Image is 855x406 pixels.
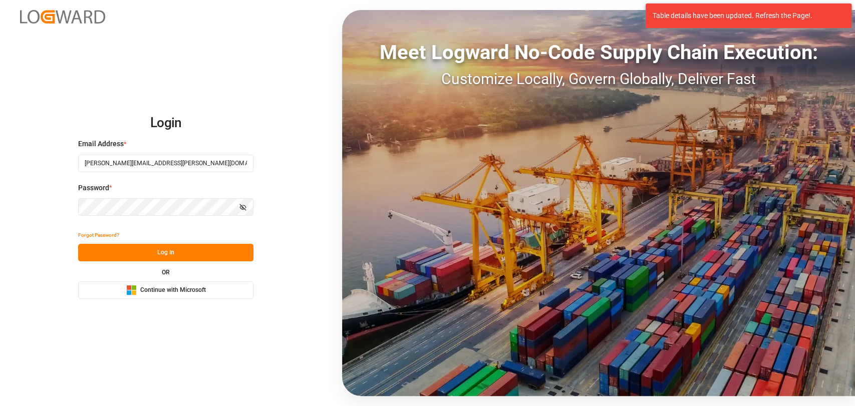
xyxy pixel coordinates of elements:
small: OR [162,269,170,275]
img: Logward_new_orange.png [20,10,105,24]
h2: Login [78,107,253,139]
button: Forgot Password? [78,226,119,244]
span: Password [78,183,109,193]
button: Continue with Microsoft [78,281,253,299]
div: Table details have been updated. Refresh the Page!. [653,11,837,21]
span: Continue with Microsoft [140,286,206,295]
button: Log In [78,244,253,261]
div: Meet Logward No-Code Supply Chain Execution: [342,38,855,68]
div: Customize Locally, Govern Globally, Deliver Fast [342,68,855,90]
span: Email Address [78,139,124,149]
input: Enter your email [78,155,253,172]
